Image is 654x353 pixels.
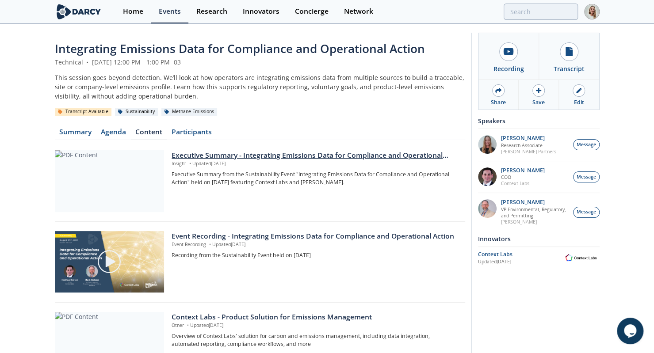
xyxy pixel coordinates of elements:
p: [PERSON_NAME] [501,199,568,205]
p: [PERSON_NAME] [501,219,568,225]
a: Context Labs Updated[DATE] Context Labs [478,250,600,266]
div: This session goes beyond detection. We’ll look at how operators are integrating emissions data fr... [55,73,465,101]
div: Events [159,8,181,15]
div: Innovators [478,231,600,247]
a: Video Content Event Recording - Integrating Emissions Data for Compliance and Operational Action ... [55,231,465,293]
img: ed2b4adb-f152-4947-b39b-7b15fa9ececc [478,199,497,218]
a: Summary [55,129,96,139]
iframe: chat widget [617,318,645,344]
a: Participants [167,129,217,139]
p: Insight Updated [DATE] [172,160,459,167]
div: Context Labs - Product Solution for Emissions Management [172,312,459,323]
span: • [207,241,212,247]
div: Recording [493,64,524,73]
span: • [187,160,192,167]
div: Executive Summary - Integrating Emissions Data for Compliance and Operational Action [172,150,459,161]
p: Event Recording Updated [DATE] [172,241,459,248]
span: • [85,58,90,66]
span: Message [577,141,596,148]
img: 1e06ca1f-8078-4f37-88bf-70cc52a6e7bd [478,135,497,154]
span: Message [577,209,596,216]
img: 501ea5c4-0272-445a-a9c3-1e215b6764fd [478,167,497,186]
p: [PERSON_NAME] Partners [501,148,556,155]
img: Video Content [55,231,164,292]
p: Overview of Context Labs' solution for carbon and emissions management, including data integratio... [172,332,459,349]
a: Transcript [539,33,599,80]
img: Context Labs [562,253,600,263]
div: Share [491,99,506,106]
div: Context Labs [478,251,562,258]
p: Other Updated [DATE] [172,322,459,329]
div: Updated [DATE] [478,258,562,266]
div: Network [344,8,373,15]
p: VP Environmental, Regulatory, and Permitting [501,206,568,219]
div: Edit [574,99,584,106]
div: Transcript Available [55,108,112,116]
a: Agenda [96,129,131,139]
div: Methane Emissions [161,108,218,116]
p: Recording from the Sustainability Event held on [DATE] [172,251,459,259]
div: Event Recording - Integrating Emissions Data for Compliance and Operational Action [172,231,459,242]
img: logo-wide.svg [55,4,103,19]
p: Research Associate [501,142,556,148]
span: Integrating Emissions Data for Compliance and Operational Action [55,41,425,57]
div: Save [532,99,545,106]
p: [PERSON_NAME] [501,135,556,141]
img: play-chapters-gray.svg [97,249,122,274]
button: Message [573,171,600,182]
a: Recording [478,33,539,80]
div: Research [196,8,227,15]
p: [PERSON_NAME] [501,167,545,174]
button: Message [573,207,600,218]
p: Executive Summary from the Sustainability Event "Integrating Emissions Data for Compliance and Op... [172,171,459,187]
a: Content [131,129,167,139]
p: Context Labs [501,180,545,186]
span: • [185,322,190,328]
div: Home [123,8,143,15]
div: Concierge [295,8,329,15]
input: Advanced Search [504,4,578,20]
div: Speakers [478,113,600,129]
img: Profile [584,4,600,19]
span: Message [577,174,596,181]
a: Edit [559,80,599,110]
div: Innovators [243,8,279,15]
button: Message [573,139,600,150]
div: Transcript [554,64,585,73]
a: PDF Content Executive Summary - Integrating Emissions Data for Compliance and Operational Action ... [55,150,465,212]
p: COO [501,174,545,180]
div: Technical [DATE] 12:00 PM - 1:00 PM -03 [55,57,465,67]
div: Sustainability [115,108,158,116]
